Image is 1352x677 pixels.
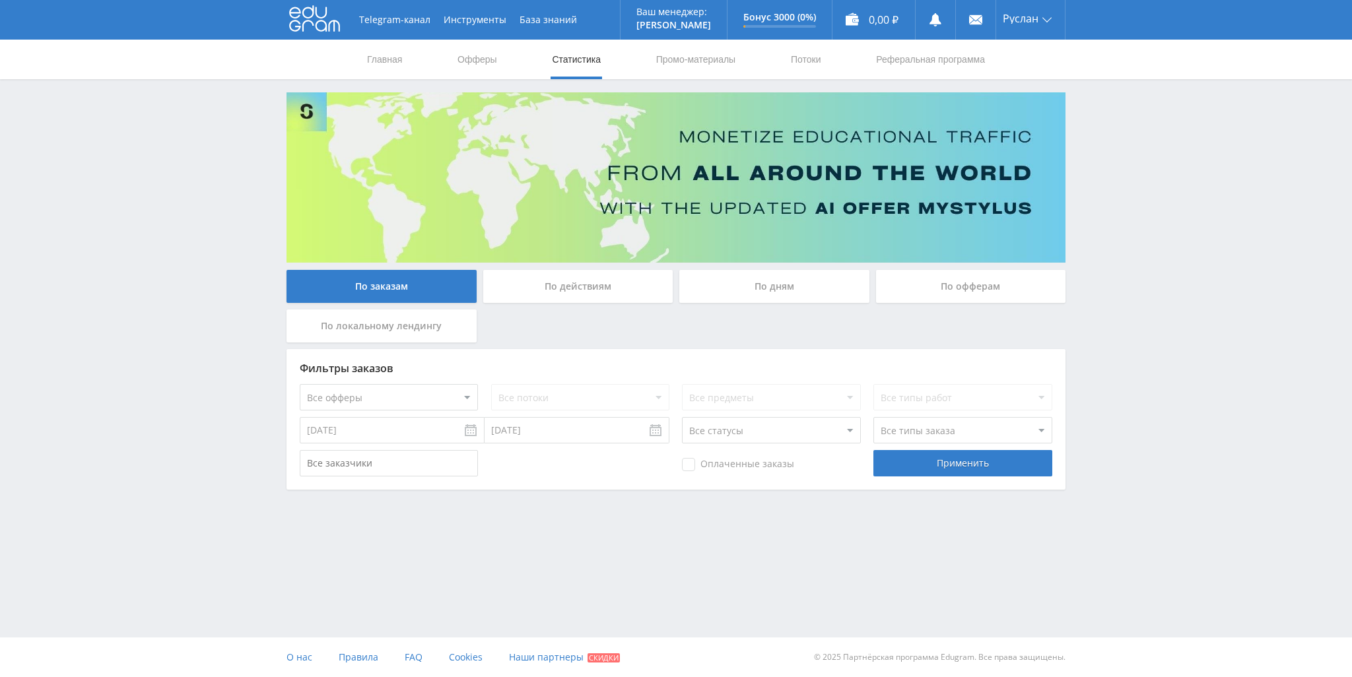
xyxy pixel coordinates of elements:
[483,270,673,303] div: По действиям
[456,40,498,79] a: Офферы
[683,637,1065,677] div: © 2025 Партнёрская программа Edugram. Все права защищены.
[876,270,1066,303] div: По офферам
[636,20,711,30] p: [PERSON_NAME]
[300,362,1052,374] div: Фильтры заказов
[339,651,378,663] span: Правила
[509,637,620,677] a: Наши партнеры Скидки
[287,92,1065,263] img: Banner
[873,450,1052,476] div: Применить
[287,637,312,677] a: О нас
[366,40,403,79] a: Главная
[449,651,483,663] span: Cookies
[287,651,312,663] span: О нас
[1003,13,1038,24] span: Руслан
[287,309,477,342] div: По локальному лендингу
[339,637,378,677] a: Правила
[743,12,816,22] p: Бонус 3000 (0%)
[287,270,477,303] div: По заказам
[588,653,620,662] span: Скидки
[405,637,422,677] a: FAQ
[636,7,711,17] p: Ваш менеджер:
[405,651,422,663] span: FAQ
[682,458,794,471] span: Оплаченные заказы
[449,637,483,677] a: Cookies
[509,651,584,663] span: Наши партнеры
[679,270,869,303] div: По дням
[790,40,823,79] a: Потоки
[875,40,986,79] a: Реферальная программа
[300,450,478,476] input: Все заказчики
[655,40,737,79] a: Промо-материалы
[551,40,602,79] a: Статистика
